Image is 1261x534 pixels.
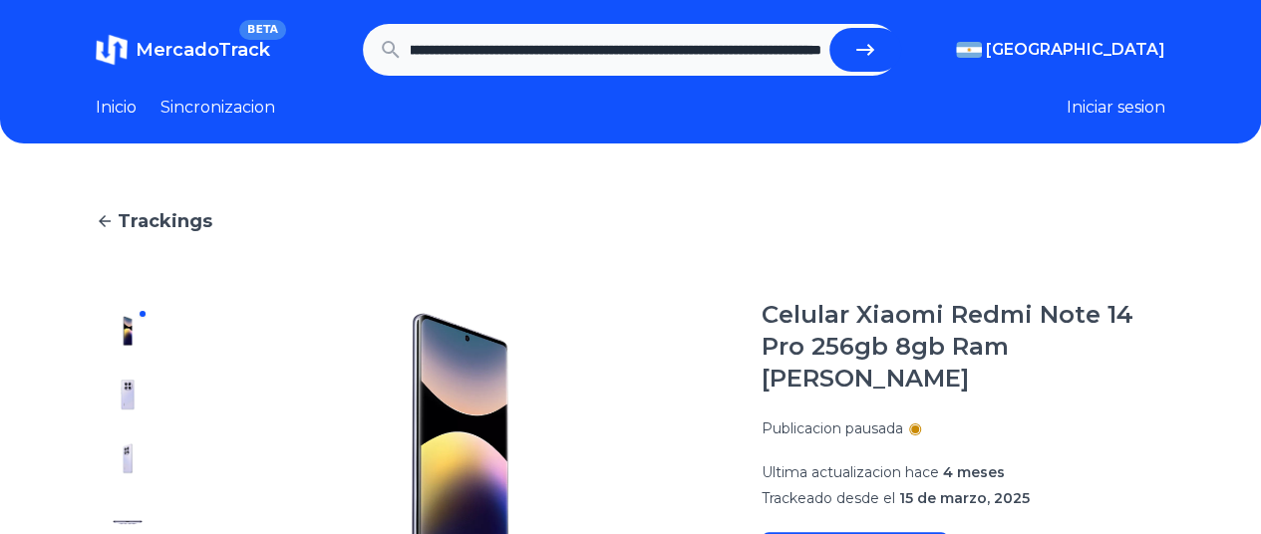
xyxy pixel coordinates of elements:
img: MercadoTrack [96,34,128,66]
span: Trackings [118,207,212,235]
span: MercadoTrack [136,39,270,61]
span: 4 meses [943,463,1005,481]
a: Sincronizacion [160,96,275,120]
p: Publicacion pausada [762,418,903,438]
a: MercadoTrackBETA [96,34,270,66]
span: 15 de marzo, 2025 [899,489,1030,507]
a: Inicio [96,96,137,120]
img: Argentina [956,42,982,58]
img: Celular Xiaomi Redmi Note 14 Pro 256gb 8gb Ram Morado [112,315,144,347]
button: [GEOGRAPHIC_DATA] [956,38,1165,62]
img: Celular Xiaomi Redmi Note 14 Pro 256gb 8gb Ram Morado [112,442,144,474]
span: BETA [239,20,286,40]
img: Celular Xiaomi Redmi Note 14 Pro 256gb 8gb Ram Morado [112,379,144,410]
h1: Celular Xiaomi Redmi Note 14 Pro 256gb 8gb Ram [PERSON_NAME] [762,299,1165,395]
span: Trackeado desde el [762,489,895,507]
span: Ultima actualizacion hace [762,463,939,481]
a: Trackings [96,207,1165,235]
button: Iniciar sesion [1067,96,1165,120]
span: [GEOGRAPHIC_DATA] [986,38,1165,62]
